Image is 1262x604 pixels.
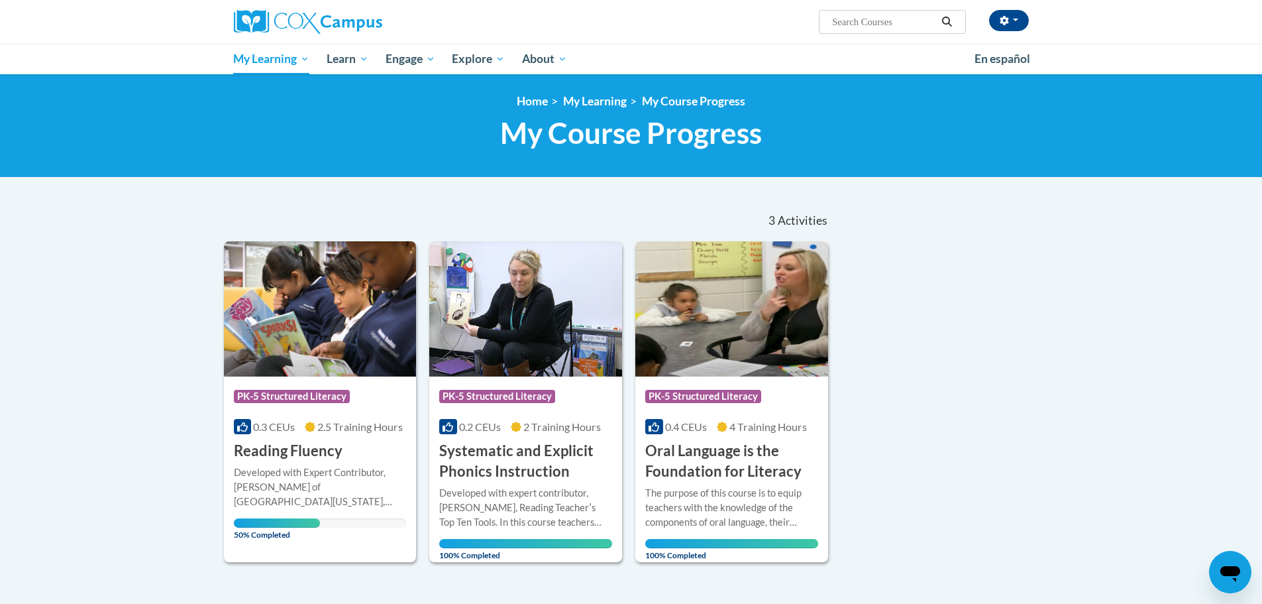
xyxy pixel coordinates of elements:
[645,539,818,548] div: Your progress
[225,44,319,74] a: My Learning
[831,14,937,30] input: Search Courses
[234,518,320,528] div: Your progress
[645,539,818,560] span: 100% Completed
[517,94,548,108] a: Home
[318,44,377,74] a: Learn
[645,390,761,403] span: PK-5 Structured Literacy
[974,52,1030,66] span: En español
[224,241,417,377] img: Course Logo
[778,213,827,228] span: Activities
[443,44,513,74] a: Explore
[386,51,435,67] span: Engage
[635,241,828,377] img: Course Logo
[989,10,1029,31] button: Account Settings
[327,51,368,67] span: Learn
[234,390,350,403] span: PK-5 Structured Literacy
[234,10,382,34] img: Cox Campus
[377,44,444,74] a: Engage
[224,241,417,562] a: Course LogoPK-5 Structured Literacy0.3 CEUs2.5 Training Hours Reading FluencyDeveloped with Exper...
[645,486,818,530] div: The purpose of this course is to equip teachers with the knowledge of the components of oral lang...
[500,115,762,151] span: My Course Progress
[642,94,745,108] a: My Course Progress
[317,420,403,433] span: 2.5 Training Hours
[233,51,309,67] span: My Learning
[234,465,407,509] div: Developed with Expert Contributor, [PERSON_NAME] of [GEOGRAPHIC_DATA][US_STATE], [GEOGRAPHIC_DATA...
[234,441,342,461] h3: Reading Fluency
[937,14,957,30] button: Search
[665,420,707,433] span: 0.4 CEUs
[459,420,501,433] span: 0.2 CEUs
[645,441,818,482] h3: Oral Language is the Foundation for Literacy
[429,241,622,562] a: Course LogoPK-5 Structured Literacy0.2 CEUs2 Training Hours Systematic and Explicit Phonics Instr...
[439,441,612,482] h3: Systematic and Explicit Phonics Instruction
[439,539,612,560] span: 100% Completed
[563,94,627,108] a: My Learning
[439,486,612,530] div: Developed with expert contributor, [PERSON_NAME], Reading Teacherʹs Top Ten Tools. In this course...
[234,10,486,34] a: Cox Campus
[439,390,555,403] span: PK-5 Structured Literacy
[522,51,567,67] span: About
[635,241,828,562] a: Course LogoPK-5 Structured Literacy0.4 CEUs4 Training Hours Oral Language is the Foundation for L...
[234,518,320,540] span: 50% Completed
[513,44,576,74] a: About
[966,45,1039,73] a: En español
[1209,551,1251,593] iframe: Button to launch messaging window
[523,420,601,433] span: 2 Training Hours
[439,539,612,548] div: Your progress
[452,51,505,67] span: Explore
[214,44,1049,74] div: Main menu
[253,420,295,433] span: 0.3 CEUs
[729,420,807,433] span: 4 Training Hours
[429,241,622,377] img: Course Logo
[768,213,775,228] span: 3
